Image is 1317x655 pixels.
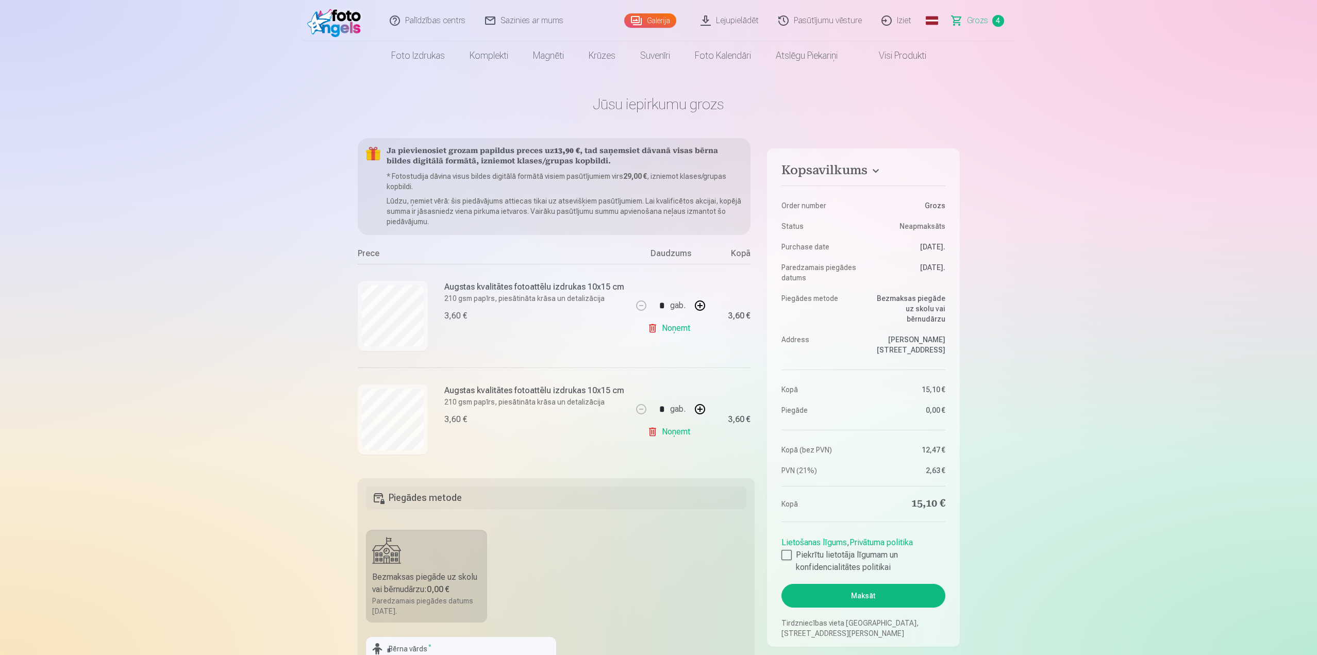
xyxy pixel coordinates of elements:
dt: Paredzamais piegādes datums [781,262,858,283]
div: 3,60 € [728,416,751,423]
h5: Piegādes metode [366,486,747,509]
dt: Order number [781,200,858,211]
b: 0,00 € [427,584,449,594]
div: Daudzums [632,247,709,264]
span: Grozs [967,14,988,27]
dd: [DATE]. [869,242,945,252]
div: 3,60 € [728,313,751,319]
p: 210 gsm papīrs, piesātināta krāsa un detalizācija [444,293,624,304]
a: Visi produkti [850,41,939,70]
h6: Augstas kvalitātes fotoattēlu izdrukas 10x15 cm [444,384,624,397]
div: gab. [670,293,686,318]
a: Noņemt [647,422,694,442]
div: Bezmaksas piegāde uz skolu vai bērnudārzu : [372,571,481,596]
dt: Address [781,334,858,355]
p: Lūdzu, ņemiet vērā: šis piedāvājums attiecas tikai uz atsevišķiem pasūtījumiem. Lai kvalificētos ... [387,196,743,227]
div: Paredzamais piegādes datums [DATE]. [372,596,481,616]
dt: Purchase date [781,242,858,252]
b: 13,90 € [554,147,580,155]
label: Piekrītu lietotāja līgumam un konfidencialitātes politikai [781,549,945,574]
b: 29,00 € [623,172,647,180]
a: Privātuma politika [849,538,913,547]
a: Foto izdrukas [379,41,457,70]
img: /fa1 [307,4,366,37]
a: Magnēti [521,41,576,70]
dd: 0,00 € [869,405,945,415]
dd: 15,10 € [869,384,945,395]
a: Foto kalendāri [682,41,763,70]
div: 3,60 € [444,413,467,426]
h1: Jūsu iepirkumu grozs [358,95,960,113]
dd: Grozs [869,200,945,211]
dd: 12,47 € [869,445,945,455]
p: 210 gsm papīrs, piesātināta krāsa un detalizācija [444,397,624,407]
div: 3,60 € [444,310,467,322]
a: Galerija [624,13,676,28]
button: Maksāt [781,584,945,608]
div: , [781,532,945,574]
dd: [PERSON_NAME][STREET_ADDRESS] [869,334,945,355]
dt: Kopā [781,497,858,511]
button: Kopsavilkums [781,163,945,181]
div: Prece [358,247,632,264]
dd: [DATE]. [869,262,945,283]
h5: Ja pievienosiet grozam papildus preces uz , tad saņemsiet dāvanā visas bērna bildes digitālā form... [387,146,743,167]
a: Krūzes [576,41,628,70]
a: Komplekti [457,41,521,70]
dt: PVN (21%) [781,465,858,476]
dd: 15,10 € [869,497,945,511]
a: Noņemt [647,318,694,339]
div: Kopā [709,247,751,264]
span: Neapmaksāts [899,221,945,231]
dt: Piegāde [781,405,858,415]
div: gab. [670,397,686,422]
a: Suvenīri [628,41,682,70]
dt: Kopā [781,384,858,395]
dt: Status [781,221,858,231]
p: * Fotostudija dāvina visus bildes digitālā formātā visiem pasūtījumiem virs , izniemot klases/gru... [387,171,743,192]
span: 4 [992,15,1004,27]
p: Tirdzniecības vieta [GEOGRAPHIC_DATA], [STREET_ADDRESS][PERSON_NAME] [781,618,945,639]
h6: Augstas kvalitātes fotoattēlu izdrukas 10x15 cm [444,281,624,293]
a: Atslēgu piekariņi [763,41,850,70]
dt: Piegādes metode [781,293,858,324]
dd: 2,63 € [869,465,945,476]
a: Lietošanas līgums [781,538,847,547]
dd: Bezmaksas piegāde uz skolu vai bērnudārzu [869,293,945,324]
dt: Kopā (bez PVN) [781,445,858,455]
